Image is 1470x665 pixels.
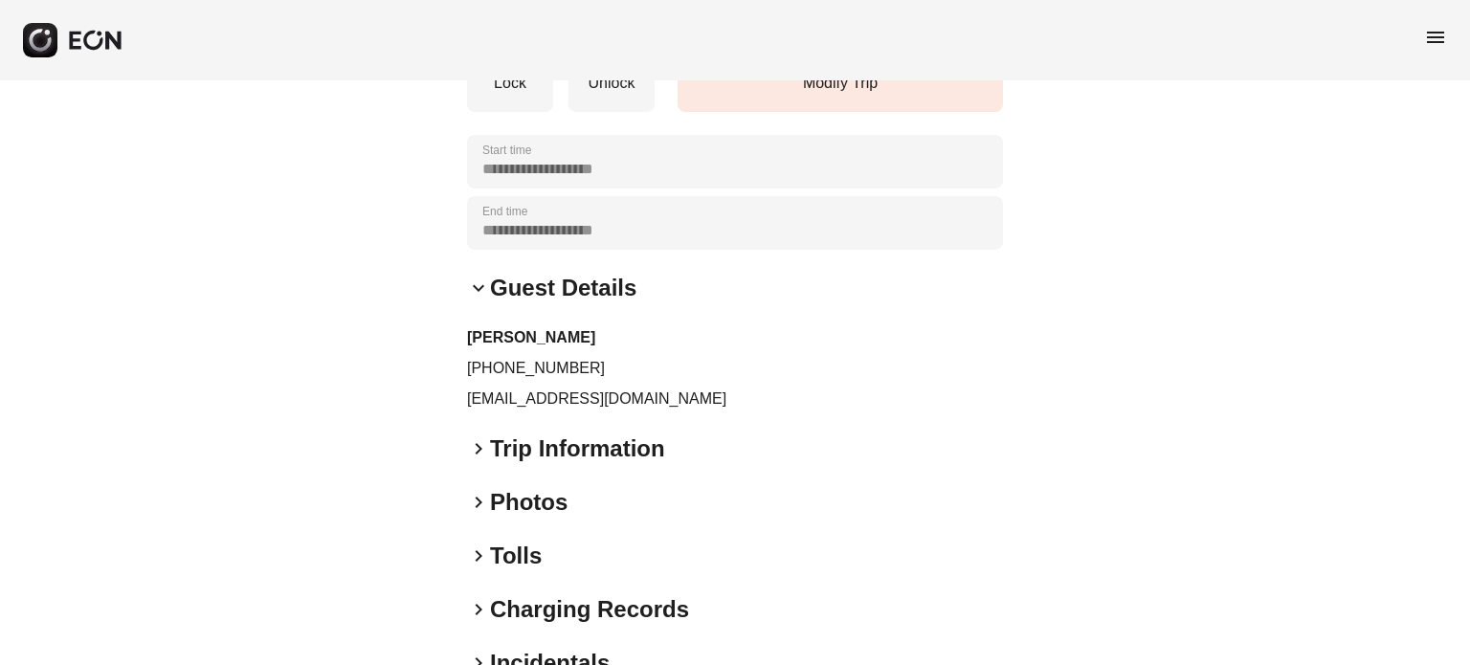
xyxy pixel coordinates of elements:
span: keyboard_arrow_right [467,598,490,621]
p: [EMAIL_ADDRESS][DOMAIN_NAME] [467,388,1003,410]
h2: Charging Records [490,594,689,625]
p: [PHONE_NUMBER] [467,357,1003,380]
h2: Guest Details [490,273,636,303]
span: menu [1424,26,1447,49]
span: keyboard_arrow_right [467,437,490,460]
h2: Photos [490,487,568,518]
h2: Trip Information [490,433,665,464]
h3: [PERSON_NAME] [467,326,1003,349]
p: Unlock [578,72,645,95]
span: keyboard_arrow_down [467,277,490,299]
span: keyboard_arrow_right [467,544,490,567]
p: Lock [477,72,544,95]
span: keyboard_arrow_right [467,491,490,514]
p: Modify Trip [687,72,993,95]
h2: Tolls [490,541,542,571]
